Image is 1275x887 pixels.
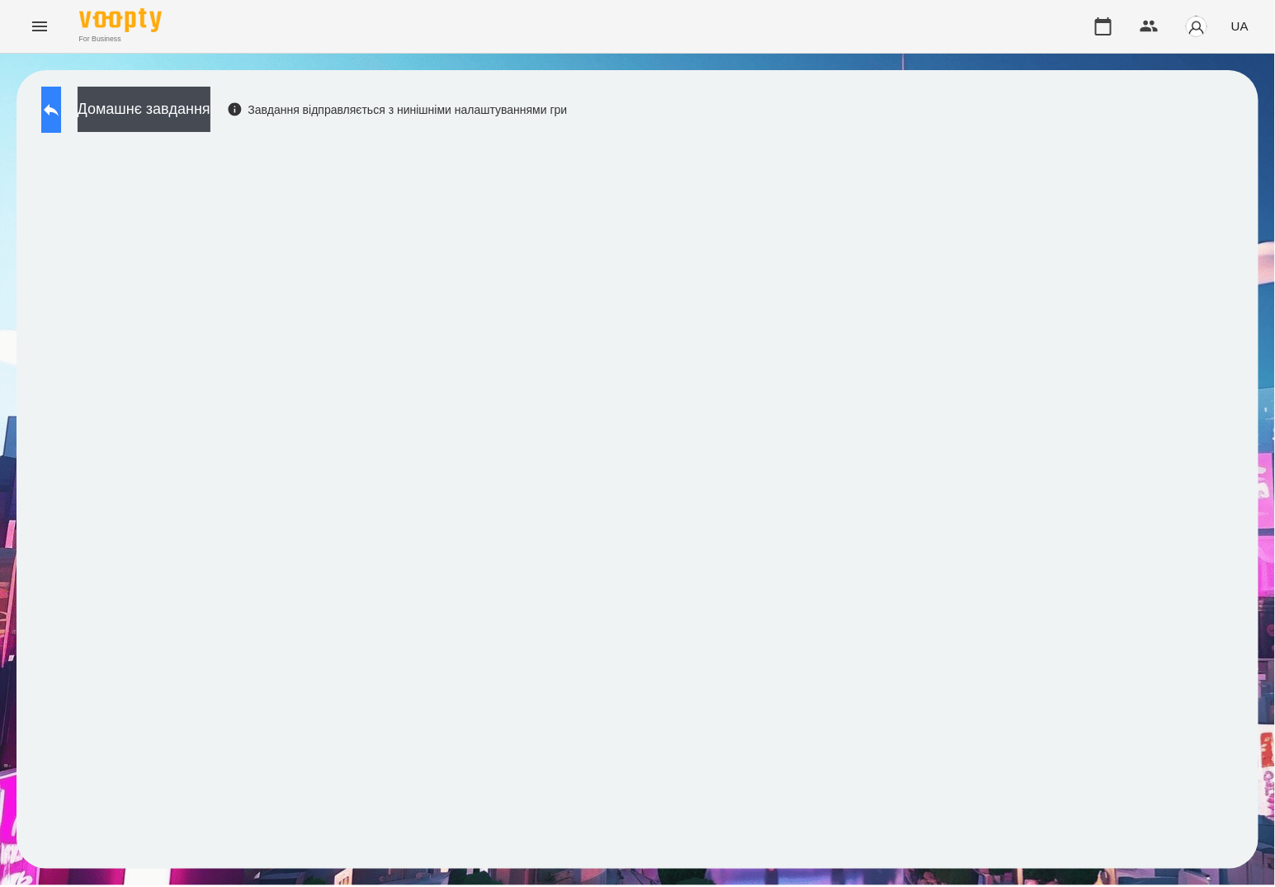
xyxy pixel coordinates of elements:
span: For Business [79,34,162,45]
span: UA [1231,17,1249,35]
button: Menu [20,7,59,46]
button: UA [1225,11,1255,41]
button: Домашнє завдання [78,87,210,132]
div: Завдання відправляється з нинішніми налаштуваннями гри [227,101,568,118]
img: Voopty Logo [79,8,162,32]
img: avatar_s.png [1185,15,1208,38]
